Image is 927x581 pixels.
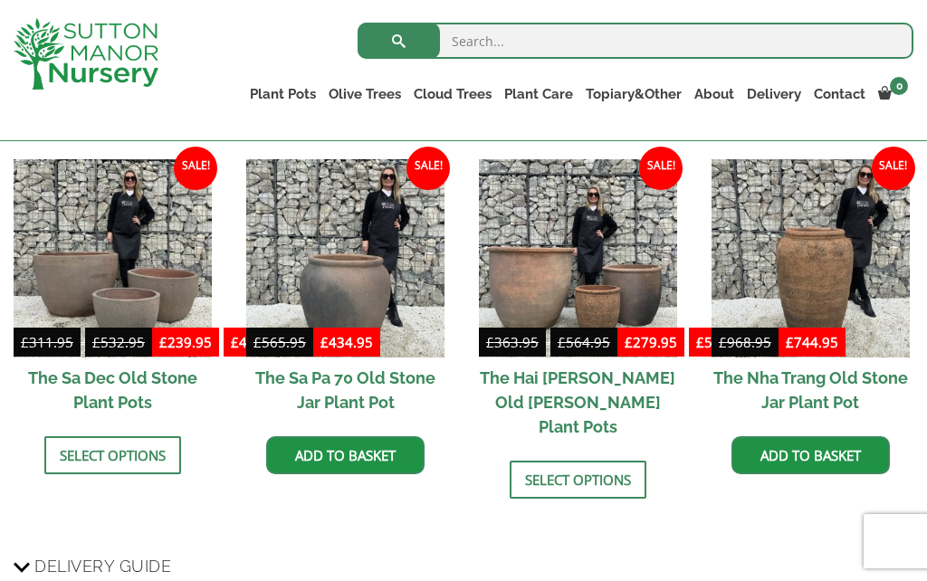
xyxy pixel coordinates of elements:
[617,331,756,357] ins: -
[712,159,910,357] img: The Nha Trang Old Stone Jar Plant Pot
[14,357,212,423] h2: The Sa Dec Old Stone Plant Pots
[625,333,677,351] bdi: 279.95
[696,333,749,351] bdi: 534.95
[479,331,617,357] del: -
[786,333,838,351] bdi: 744.95
[741,81,808,107] a: Delivery
[625,333,633,351] span: £
[21,333,29,351] span: £
[320,333,373,351] bdi: 434.95
[479,159,677,357] img: The Hai Phong Old Stone Plant Pots
[14,159,212,423] a: Sale! £311.95-£532.95 £239.95-£409.95 The Sa Dec Old Stone Plant Pots
[872,147,915,190] span: Sale!
[479,159,677,447] a: Sale! £363.95-£564.95 £279.95-£534.95 The Hai [PERSON_NAME] Old [PERSON_NAME] Plant Pots
[786,333,794,351] span: £
[890,77,908,95] span: 0
[486,333,539,351] bdi: 363.95
[486,333,494,351] span: £
[498,81,579,107] a: Plant Care
[253,333,262,351] span: £
[21,333,73,351] bdi: 311.95
[322,81,407,107] a: Olive Trees
[479,357,677,447] h2: The Hai [PERSON_NAME] Old [PERSON_NAME] Plant Pots
[872,81,913,107] a: 0
[174,147,217,190] span: Sale!
[14,331,152,357] del: -
[731,436,890,474] a: Add to basket: “The Nha Trang Old Stone Jar Plant Pot”
[808,81,872,107] a: Contact
[558,333,610,351] bdi: 564.95
[407,81,498,107] a: Cloud Trees
[246,159,444,357] img: The Sa Pa 70 Old Stone Jar Plant Pot
[44,436,181,474] a: Select options for “The Sa Dec Old Stone Plant Pots”
[639,147,683,190] span: Sale!
[579,81,688,107] a: Topiary&Other
[510,461,646,499] a: Select options for “The Hai Phong Old Stone Plant Pots”
[719,333,727,351] span: £
[246,357,444,423] h2: The Sa Pa 70 Old Stone Jar Plant Pot
[231,333,283,351] bdi: 409.95
[558,333,566,351] span: £
[688,81,741,107] a: About
[92,333,100,351] span: £
[92,333,145,351] bdi: 532.95
[358,23,913,59] input: Search...
[14,159,212,357] img: The Sa Dec Old Stone Plant Pots
[712,357,910,423] h2: The Nha Trang Old Stone Jar Plant Pot
[696,333,704,351] span: £
[320,333,329,351] span: £
[712,159,910,423] a: Sale! The Nha Trang Old Stone Jar Plant Pot
[266,436,425,474] a: Add to basket: “The Sa Pa 70 Old Stone Jar Plant Pot”
[253,333,306,351] bdi: 565.95
[159,333,212,351] bdi: 239.95
[246,159,444,423] a: Sale! The Sa Pa 70 Old Stone Jar Plant Pot
[231,333,239,351] span: £
[244,81,322,107] a: Plant Pots
[14,18,158,90] img: logo
[152,331,291,357] ins: -
[406,147,450,190] span: Sale!
[159,333,167,351] span: £
[719,333,771,351] bdi: 968.95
